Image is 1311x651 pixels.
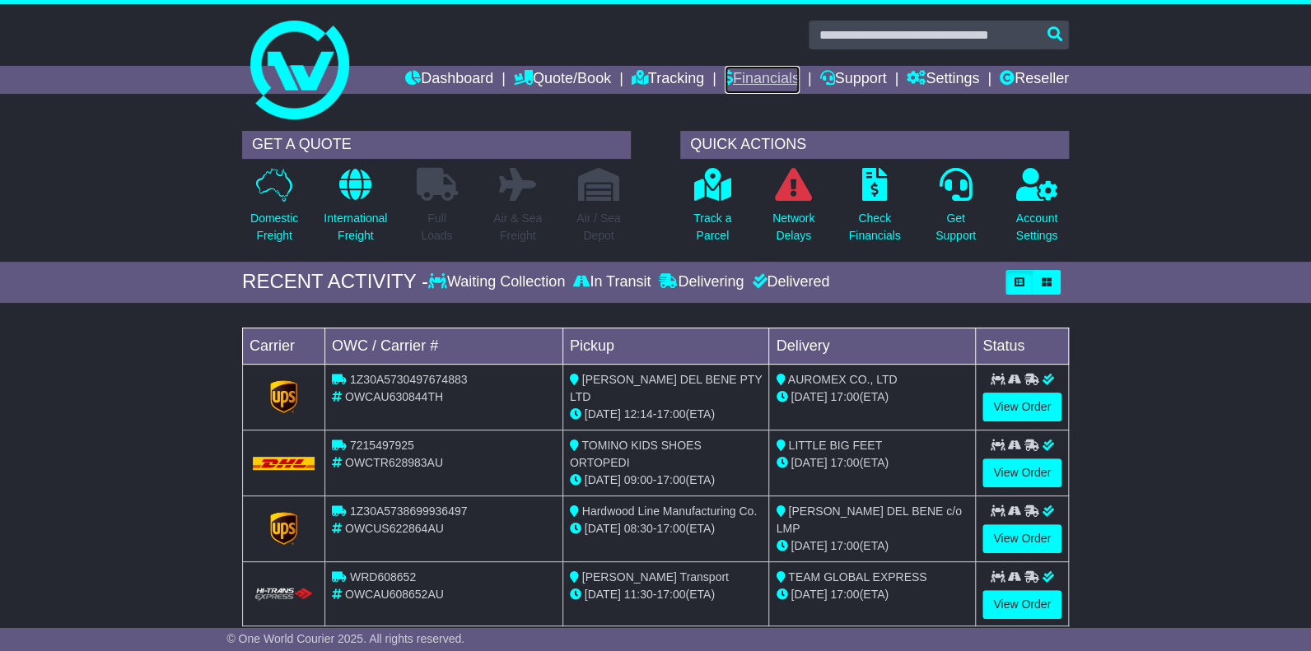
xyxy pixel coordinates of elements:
[570,520,763,537] div: - (ETA)
[769,328,976,364] td: Delivery
[585,522,621,535] span: [DATE]
[830,588,859,601] span: 17:00
[250,167,299,253] a: DomesticFreight
[788,373,898,386] span: AUROMEX CO., LTD
[982,458,1061,487] a: View Order
[982,393,1061,421] a: View Order
[788,439,882,452] span: LITTLE BIG FEET
[416,210,457,244] p: Full Loads
[250,210,298,244] p: Domestic Freight
[585,588,621,601] span: [DATE]
[570,406,763,423] div: - (ETA)
[570,472,763,489] div: - (ETA)
[345,522,444,535] span: OWCUS622864AU
[776,586,968,603] div: (ETA)
[776,388,968,406] div: (ETA)
[935,167,977,253] a: GetSupport
[624,522,653,535] span: 08:30
[693,167,732,253] a: Track aParcel
[323,167,388,253] a: InternationalFreight
[570,373,763,403] span: [PERSON_NAME] DEL BENE PTY LTD
[493,210,542,244] p: Air & Sea Freight
[253,587,315,602] img: HiTrans.png
[345,588,444,601] span: OWCAU608652AU
[570,439,702,469] span: TOMINO KIDS SHOES ORTOPEDI
[848,167,902,253] a: CheckFinancials
[632,66,704,94] a: Tracking
[514,66,611,94] a: Quote/Book
[776,537,968,555] div: (ETA)
[830,390,859,403] span: 17:00
[791,588,827,601] span: [DATE]
[791,456,827,469] span: [DATE]
[1016,210,1058,244] p: Account Settings
[242,270,428,294] div: RECENT ACTIVITY -
[849,210,901,244] p: Check Financials
[624,407,653,421] span: 12:14
[655,273,748,291] div: Delivering
[569,273,655,291] div: In Transit
[270,380,298,413] img: GetCarrierServiceLogo
[656,407,685,421] span: 17:00
[830,456,859,469] span: 17:00
[345,390,443,403] span: OWCAU630844TH
[935,210,976,244] p: Get Support
[585,407,621,421] span: [DATE]
[830,539,859,552] span: 17:00
[1000,66,1069,94] a: Reseller
[242,131,631,159] div: GET A QUOTE
[270,512,298,545] img: GetCarrierServiceLogo
[350,439,414,452] span: 7215497925
[585,473,621,486] span: [DATE]
[776,454,968,472] div: (ETA)
[791,390,827,403] span: [DATE]
[624,473,653,486] span: 09:00
[791,539,827,552] span: [DATE]
[253,457,315,470] img: DHL.png
[576,210,621,244] p: Air / Sea Depot
[788,570,926,584] span: TEAM GLOBAL EXPRESS
[748,273,829,291] div: Delivered
[428,273,569,291] div: Waiting Collection
[226,632,464,645] span: © One World Courier 2025. All rights reserved.
[405,66,493,94] a: Dashboard
[776,505,961,535] span: [PERSON_NAME] DEL BENE c/o LMP
[562,328,769,364] td: Pickup
[350,373,467,386] span: 1Z30A5730497674883
[1015,167,1059,253] a: AccountSettings
[693,210,731,244] p: Track a Parcel
[976,328,1069,364] td: Status
[819,66,886,94] a: Support
[656,522,685,535] span: 17:00
[772,167,815,253] a: NetworkDelays
[582,570,729,584] span: [PERSON_NAME] Transport
[582,505,757,518] span: Hardwood Line Manufacturing Co.
[345,456,443,469] span: OWCTR628983AU
[725,66,800,94] a: Financials
[243,328,325,364] td: Carrier
[982,590,1061,619] a: View Order
[907,66,979,94] a: Settings
[772,210,814,244] p: Network Delays
[656,588,685,601] span: 17:00
[570,586,763,603] div: - (ETA)
[324,210,387,244] p: International Freight
[982,524,1061,553] a: View Order
[624,588,653,601] span: 11:30
[350,570,416,584] span: WRD608652
[656,473,685,486] span: 17:00
[350,505,467,518] span: 1Z30A5738699936497
[325,328,563,364] td: OWC / Carrier #
[680,131,1069,159] div: QUICK ACTIONS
